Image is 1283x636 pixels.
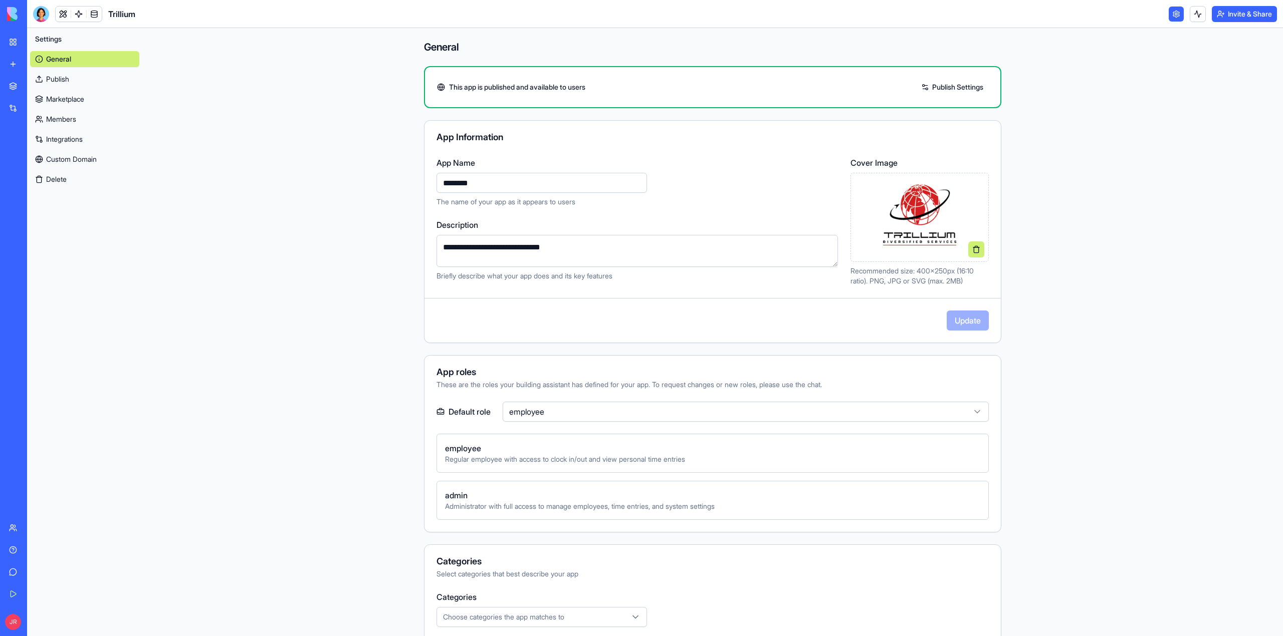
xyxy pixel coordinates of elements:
[30,51,139,67] a: General
[1212,6,1277,22] button: Invite & Share
[437,133,989,142] div: App Information
[437,271,838,281] p: Briefly describe what your app does and its key features
[35,34,62,44] span: Settings
[437,569,989,579] div: Select categories that best describe your app
[437,557,989,566] div: Categories
[437,380,989,390] div: These are the roles your building assistant has defined for your app. To request changes or new r...
[30,91,139,107] a: Marketplace
[449,82,585,92] span: This app is published and available to users
[437,591,989,603] label: Categories
[850,266,989,286] p: Recommended size: 400x250px (16:10 ratio). PNG, JPG or SVG (max. 2MB)
[30,111,139,127] a: Members
[850,157,989,169] label: Cover Image
[30,31,139,47] button: Settings
[30,151,139,167] a: Custom Domain
[437,197,838,207] p: The name of your app as it appears to users
[916,79,988,95] a: Publish Settings
[445,454,980,464] span: Regular employee with access to clock in/out and view personal time entries
[445,489,980,501] span: admin
[437,157,838,169] label: App Name
[445,442,980,454] span: employee
[5,614,21,630] span: JR
[443,612,564,622] span: Choose categories the app matches to
[424,40,1001,54] h4: General
[445,501,980,511] span: Administrator with full access to manage employees, time entries, and system settings
[437,368,989,377] div: App roles
[30,131,139,147] a: Integrations
[437,402,491,422] label: Default role
[437,607,647,627] button: Choose categories the app matches to
[7,7,69,21] img: logo
[108,8,135,20] span: Trillium
[437,219,838,231] label: Description
[30,171,139,187] button: Delete
[30,71,139,87] a: Publish
[880,177,960,257] img: Preview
